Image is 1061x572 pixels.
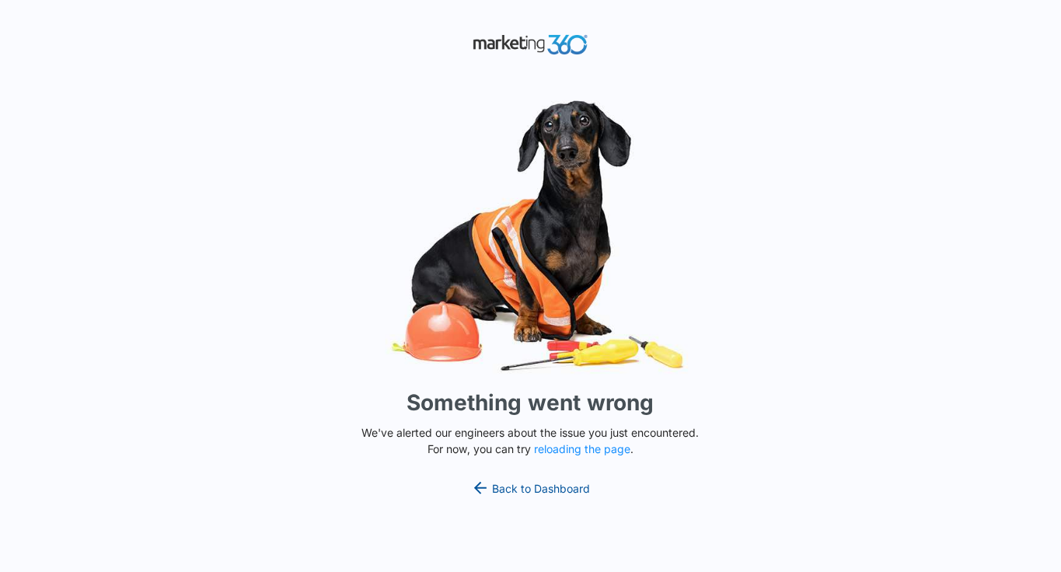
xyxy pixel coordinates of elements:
button: reloading the page [534,443,630,455]
img: Sad Dog [298,91,764,381]
h1: Something went wrong [407,386,654,419]
a: Back to Dashboard [471,479,591,497]
p: We've alerted our engineers about the issue you just encountered. For now, you can try . [356,424,706,457]
img: Marketing 360 Logo [473,31,589,58]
